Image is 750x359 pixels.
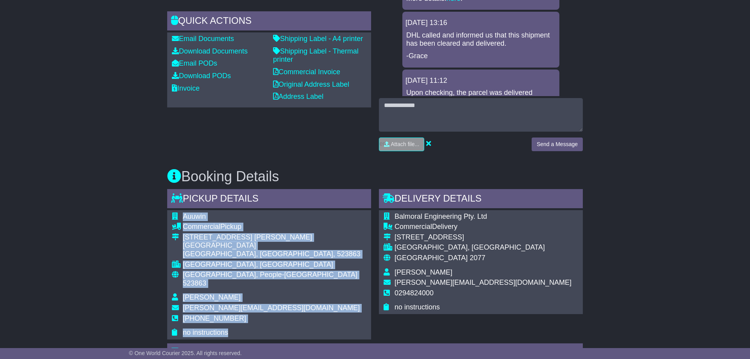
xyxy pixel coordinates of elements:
div: Delivery [395,223,571,231]
a: Download PODs [172,72,231,80]
a: Address Label [273,93,323,100]
span: 523863 [183,279,206,287]
a: Commercial Invoice [273,68,340,76]
a: Shipping Label - A4 printer [273,35,363,43]
div: Pickup Details [167,189,371,210]
div: [DATE] 13:16 [405,19,556,27]
span: Auuwin [183,213,206,220]
p: DHL called and informed us that this shipment has been cleared and delivered. [406,31,555,48]
span: Commercial [395,223,432,230]
span: 0294824000 [395,289,434,297]
a: Original Address Label [273,80,349,88]
a: Email PODs [172,59,217,67]
span: Commercial [183,223,220,230]
a: Download Documents [172,47,248,55]
h3: Booking Details [167,169,583,184]
p: Upon checking, the parcel was delivered [DATE][DATE]. [406,89,555,105]
div: [DATE] 11:12 [405,77,556,85]
div: [GEOGRAPHIC_DATA], [GEOGRAPHIC_DATA] [183,261,366,269]
a: Invoice [172,84,200,92]
span: [PERSON_NAME][EMAIL_ADDRESS][DOMAIN_NAME] [395,279,571,286]
span: [PERSON_NAME] [183,293,241,301]
span: [GEOGRAPHIC_DATA] [395,254,468,262]
span: 2077 [470,254,485,262]
span: [GEOGRAPHIC_DATA], People-[GEOGRAPHIC_DATA] [183,271,357,279]
span: © One World Courier 2025. All rights reserved. [129,350,242,356]
span: no instructions [395,303,440,311]
div: [GEOGRAPHIC_DATA], [GEOGRAPHIC_DATA] [395,243,571,252]
button: Send a Message [532,138,583,151]
a: Shipping Label - Thermal printer [273,47,359,64]
span: [PERSON_NAME][EMAIL_ADDRESS][DOMAIN_NAME] [183,304,360,312]
div: [STREET_ADDRESS] [395,233,571,242]
a: Email Documents [172,35,234,43]
div: Quick Actions [167,11,371,32]
div: [STREET_ADDRESS] [PERSON_NAME][GEOGRAPHIC_DATA] [183,233,366,250]
div: [GEOGRAPHIC_DATA], [GEOGRAPHIC_DATA], 523863 [183,250,366,259]
p: -Grace [406,52,555,61]
span: [PERSON_NAME] [395,268,452,276]
span: Balmoral Engineering Pty. Ltd [395,213,487,220]
div: Delivery Details [379,189,583,210]
div: Pickup [183,223,366,231]
span: [PHONE_NUMBER] [183,314,246,322]
span: no instructions [183,329,228,336]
